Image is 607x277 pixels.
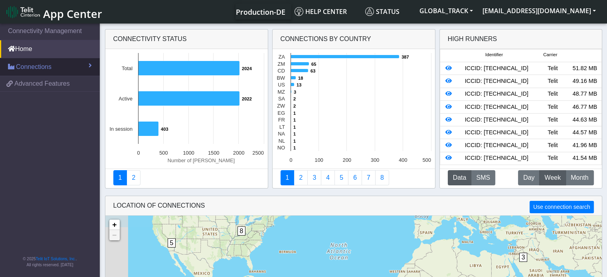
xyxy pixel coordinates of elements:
[478,4,601,18] button: [EMAIL_ADDRESS][DOMAIN_NAME]
[422,157,431,163] text: 500
[293,118,296,122] text: 1
[457,90,537,98] div: ICCID: [TECHNICAL_ID]
[277,61,285,67] text: ZM
[281,170,427,185] nav: Summary paging
[295,7,303,16] img: knowledge.svg
[291,4,362,20] a: Help center
[278,131,285,137] text: NA
[539,170,566,185] button: Week
[277,68,285,74] text: CD
[537,154,569,163] div: Telit
[277,89,285,95] text: MZ
[569,103,601,112] div: 46.77 MB
[233,150,244,156] text: 2000
[518,170,540,185] button: Day
[485,51,503,58] span: Identifier
[457,116,537,124] div: ICCID: [TECHNICAL_ID]
[36,257,76,261] a: Telit IoT Solutions, Inc.
[519,253,528,262] span: 3
[295,7,347,16] span: Help center
[109,220,120,230] a: Zoom in
[569,128,601,137] div: 44.57 MB
[293,125,296,130] text: 1
[277,103,285,109] text: ZW
[448,34,497,44] div: High Runners
[242,66,252,71] text: 2024
[208,150,219,156] text: 1500
[457,64,537,73] div: ICCID: [TECHNICAL_ID]
[569,90,601,98] div: 48.77 MB
[569,116,601,124] div: 44.63 MB
[43,6,102,21] span: App Center
[457,141,537,150] div: ICCID: [TECHNICAL_ID]
[14,79,70,88] span: Advanced Features
[237,226,246,236] span: 8
[334,170,348,185] a: Usage by Carrier
[457,128,537,137] div: ICCID: [TECHNICAL_ID]
[365,7,399,16] span: Status
[321,170,335,185] a: Connections By Carrier
[277,145,285,151] text: NO
[278,138,285,144] text: NL
[121,65,132,71] text: Total
[537,103,569,112] div: Telit
[16,62,51,72] span: Connections
[342,157,351,163] text: 200
[348,170,362,185] a: 14 Days Trend
[105,196,602,216] div: LOCATION OF CONNECTIONS
[297,83,301,87] text: 13
[252,150,263,156] text: 2500
[127,170,140,185] a: Deployment status
[569,64,601,73] div: 51.82 MB
[278,117,285,123] text: FR
[294,90,296,94] text: 3
[278,96,285,102] text: SA
[293,96,296,101] text: 2
[362,170,376,185] a: Zero Session
[537,128,569,137] div: Telit
[448,170,472,185] button: Data
[167,157,235,163] text: Number of [PERSON_NAME]
[293,145,296,150] text: 1
[168,238,176,248] span: 5
[311,62,316,67] text: 65
[159,150,168,156] text: 500
[537,141,569,150] div: Telit
[161,127,168,132] text: 403
[6,3,101,20] a: App Center
[537,116,569,124] div: Telit
[293,132,296,136] text: 1
[543,51,557,58] span: Carrier
[569,77,601,86] div: 49.16 MB
[537,64,569,73] div: Telit
[137,150,140,156] text: 0
[307,170,321,185] a: Usage per Country
[183,150,194,156] text: 1000
[293,111,296,116] text: 1
[530,201,593,213] button: Use connection search
[113,170,127,185] a: Connectivity status
[375,170,389,185] a: Not Connected for 30 days
[242,96,252,101] text: 2022
[105,29,268,49] div: Connectivity status
[294,170,308,185] a: Carrier
[571,173,588,183] span: Month
[298,76,303,81] text: 18
[289,157,292,163] text: 0
[537,90,569,98] div: Telit
[569,141,601,150] div: 41.96 MB
[401,55,409,59] text: 387
[279,124,285,130] text: LT
[370,157,379,163] text: 300
[457,154,537,163] div: ICCID: [TECHNICAL_ID]
[457,77,537,86] div: ICCID: [TECHNICAL_ID]
[235,4,285,20] a: Your current platform instance
[293,104,296,108] text: 2
[415,4,478,18] button: GLOBAL_TRACK
[273,29,435,49] div: Connections By Country
[278,82,285,88] text: US
[236,7,285,17] span: Production-DE
[471,170,495,185] button: SMS
[544,173,561,183] span: Week
[565,170,593,185] button: Month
